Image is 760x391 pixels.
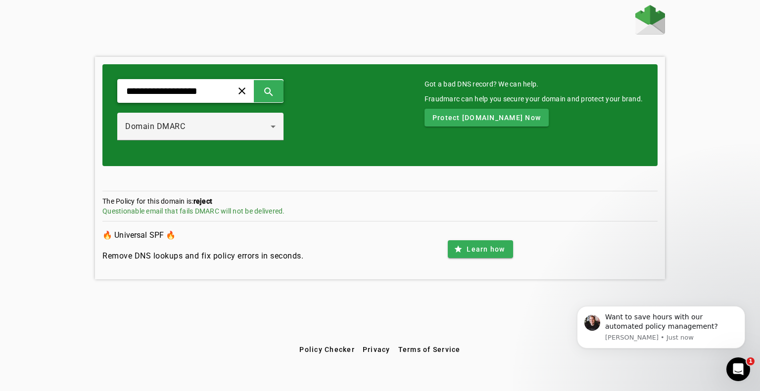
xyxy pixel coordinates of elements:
span: Protect [DOMAIN_NAME] Now [432,113,541,123]
div: Questionable email that fails DMARC will not be delivered. [102,206,658,216]
img: Fraudmarc Logo [635,5,665,35]
button: Policy Checker [295,341,359,358]
strong: reject [193,197,213,205]
div: Fraudmarc can help you secure your domain and protect your brand. [425,94,643,104]
span: Terms of Service [398,346,461,353]
mat-card-title: Got a bad DNS record? We can help. [425,79,643,89]
button: Protect [DOMAIN_NAME] Now [425,109,549,127]
span: Domain DMARC [125,122,185,131]
a: Home [635,5,665,37]
span: 1 [747,357,755,365]
iframe: Intercom live chat [726,357,750,381]
h4: Remove DNS lookups and fix policy errors in seconds. [102,250,303,262]
h3: 🔥 Universal SPF 🔥 [102,228,303,242]
span: Policy Checker [299,346,355,353]
iframe: Intercom notifications message [562,291,760,364]
button: Learn how [448,240,513,258]
span: Learn how [467,244,505,254]
span: Privacy [363,346,390,353]
section: The Policy for this domain is: [102,196,658,221]
button: Terms of Service [394,341,465,358]
button: Privacy [359,341,394,358]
